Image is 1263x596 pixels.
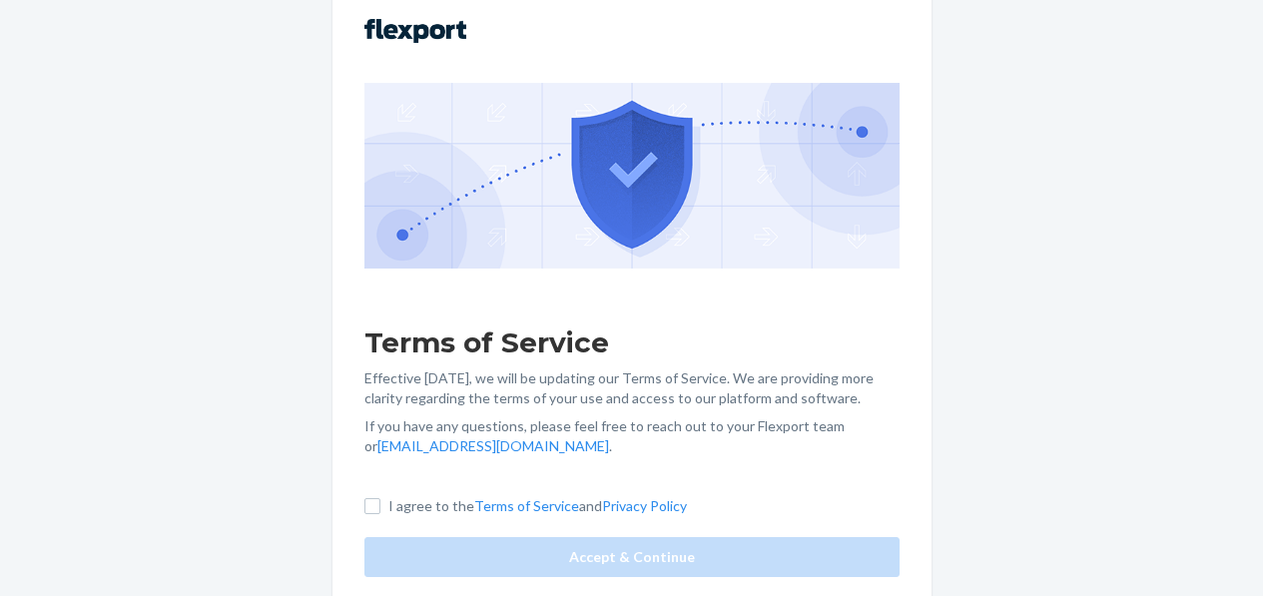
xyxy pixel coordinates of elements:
h1: Terms of Service [364,324,900,360]
p: Effective [DATE], we will be updating our Terms of Service. We are providing more clarity regardi... [364,368,900,408]
p: I agree to the and [388,496,687,516]
a: Privacy Policy [602,497,687,514]
input: I agree to theTerms of ServiceandPrivacy Policy [364,498,380,514]
img: Flexport logo [364,19,466,43]
a: [EMAIL_ADDRESS][DOMAIN_NAME] [377,437,609,454]
a: Terms of Service [474,497,579,514]
button: Accept & Continue [364,537,900,577]
p: If you have any questions, please feel free to reach out to your Flexport team or . [364,416,900,456]
img: GDPR Compliance [364,83,900,269]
